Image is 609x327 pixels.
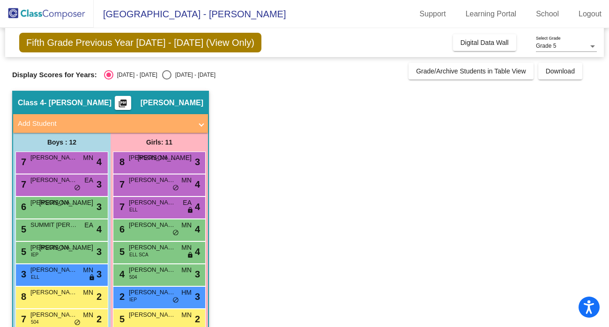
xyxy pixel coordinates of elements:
span: ELL [129,206,138,213]
span: 5 [19,247,26,257]
span: do_not_disturb_alt [172,184,179,192]
span: 3 [97,200,102,214]
span: MN [83,310,93,320]
span: MN [181,265,192,275]
span: 504 [129,274,137,281]
span: 8 [19,291,26,302]
span: Display Scores for Years: [12,71,97,79]
span: 4 [195,200,200,214]
span: 3 [97,267,102,281]
span: MN [181,310,192,320]
span: [PERSON_NAME] [39,243,93,253]
span: Digital Data Wall [460,39,509,46]
div: Boys : 12 [13,133,111,152]
span: 7 [19,179,26,189]
span: [PERSON_NAME] [129,265,176,275]
span: Class 4 [18,98,44,108]
span: MN [83,153,93,163]
span: 2 [195,312,200,326]
mat-icon: picture_as_pdf [117,99,128,112]
span: [PERSON_NAME] [141,98,203,108]
mat-expansion-panel-header: Add Student [13,114,208,133]
span: [PERSON_NAME] [30,198,77,207]
span: [PERSON_NAME] [129,198,176,207]
span: 6 [19,202,26,212]
span: [PERSON_NAME] [30,265,77,275]
span: 7 [117,202,125,212]
span: SUMMIT [PERSON_NAME] [30,220,77,230]
span: [PERSON_NAME] [129,310,176,320]
mat-radio-group: Select an option [104,70,215,80]
span: - [PERSON_NAME] [44,98,111,108]
span: 2 [97,290,102,304]
span: 504 [31,319,39,326]
a: Logout [571,7,609,22]
span: Download [546,67,575,75]
div: Girls: 11 [111,133,208,152]
span: MN [83,265,93,275]
span: 5 [117,314,125,324]
span: 5 [19,224,26,234]
span: IEP [31,251,38,258]
span: 3 [195,155,200,169]
span: [PERSON_NAME] [30,153,77,162]
span: [PERSON_NAME] [129,243,176,252]
span: 4 [195,177,200,191]
span: MN [83,288,93,298]
span: 4 [117,269,125,279]
span: lock [187,252,193,259]
span: do_not_disturb_alt [74,319,81,327]
span: MN [181,243,192,253]
span: Grade 5 [536,43,556,49]
span: 8 [117,157,125,167]
span: [PERSON_NAME] [129,288,176,297]
button: Digital Data Wall [453,34,516,51]
span: ELL SCA [129,251,149,258]
span: 3 [195,290,200,304]
span: do_not_disturb_alt [74,184,81,192]
button: Print Students Details [115,96,131,110]
span: 4 [97,155,102,169]
span: MN [181,175,192,185]
span: EA [84,220,93,230]
span: do_not_disturb_alt [172,297,179,304]
a: School [528,7,566,22]
a: Learning Portal [458,7,524,22]
span: Grade/Archive Students in Table View [416,67,526,75]
span: 4 [195,245,200,259]
span: 5 [117,247,125,257]
span: ELL [31,274,39,281]
button: Grade/Archive Students in Table View [408,63,534,80]
div: [DATE] - [DATE] [171,71,215,79]
span: 3 [97,245,102,259]
span: 7 [19,157,26,167]
span: do_not_disturb_alt [172,229,179,237]
span: 4 [195,222,200,236]
span: IEP [129,296,137,303]
span: 7 [19,314,26,324]
button: Download [538,63,582,80]
span: 7 [117,179,125,189]
span: [PERSON_NAME] [129,153,176,162]
span: MN [181,220,192,230]
span: EA [84,175,93,185]
span: [PERSON_NAME] [129,220,176,230]
span: 2 [97,312,102,326]
span: 3 [97,177,102,191]
mat-panel-title: Add Student [18,118,192,129]
span: 4 [97,222,102,236]
span: [PERSON_NAME] [39,198,93,208]
span: HM [181,288,192,298]
div: [DATE] - [DATE] [113,71,157,79]
span: 3 [195,267,200,281]
span: lock [89,274,95,282]
span: [PERSON_NAME] [30,175,77,185]
span: 2 [117,291,125,302]
span: [PERSON_NAME] [138,153,192,163]
span: lock [187,207,193,214]
span: [GEOGRAPHIC_DATA] - [PERSON_NAME] [94,7,286,22]
span: [PERSON_NAME] [30,288,77,297]
span: EA [183,198,192,208]
a: Support [412,7,453,22]
span: 6 [117,224,125,234]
